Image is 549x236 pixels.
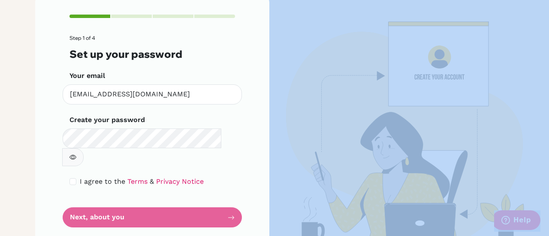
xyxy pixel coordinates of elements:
[80,177,125,185] span: I agree to the
[63,84,242,105] input: Insert your email*
[69,35,95,41] span: Step 1 of 4
[69,48,235,60] h3: Set up your password
[69,71,105,81] label: Your email
[494,210,540,232] iframe: Opens a widget where you can find more information
[69,115,145,125] label: Create your password
[150,177,154,185] span: &
[127,177,148,185] a: Terms
[156,177,204,185] a: Privacy Notice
